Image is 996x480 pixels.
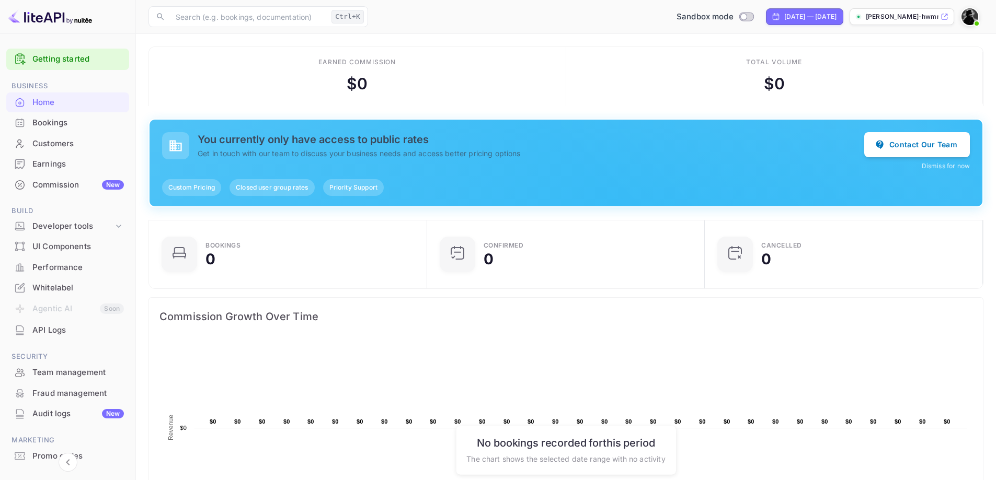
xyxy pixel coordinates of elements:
[167,415,175,440] text: Revenue
[746,57,802,67] div: Total volume
[6,257,129,277] a: Performance
[6,237,129,257] div: UI Components
[454,418,461,425] text: $0
[944,418,951,425] text: $0
[6,154,129,173] a: Earnings
[198,133,864,146] h5: You currently only have access to public rates
[6,446,129,465] a: Promo codes
[32,367,124,379] div: Team management
[331,10,364,24] div: Ctrl+K
[180,425,187,431] text: $0
[6,205,129,217] span: Build
[32,179,124,191] div: Commission
[724,418,730,425] text: $0
[6,134,129,153] a: Customers
[674,418,681,425] text: $0
[323,183,384,192] span: Priority Support
[6,383,129,403] a: Fraud management
[32,450,124,462] div: Promo codes
[32,138,124,150] div: Customers
[32,282,124,294] div: Whitelabel
[32,241,124,253] div: UI Components
[6,362,129,382] a: Team management
[895,418,901,425] text: $0
[6,92,129,113] div: Home
[821,418,828,425] text: $0
[102,180,124,190] div: New
[784,12,837,21] div: [DATE] — [DATE]
[601,418,608,425] text: $0
[6,217,129,236] div: Developer tools
[230,183,314,192] span: Closed user group rates
[32,262,124,274] div: Performance
[259,418,266,425] text: $0
[6,175,129,194] a: CommissionNew
[357,418,363,425] text: $0
[6,134,129,154] div: Customers
[32,97,124,109] div: Home
[6,404,129,424] div: Audit logsNew
[6,80,129,92] span: Business
[764,72,785,96] div: $ 0
[6,49,129,70] div: Getting started
[205,252,215,266] div: 0
[6,435,129,446] span: Marketing
[6,257,129,278] div: Performance
[6,113,129,133] div: Bookings
[772,418,779,425] text: $0
[318,57,396,67] div: Earned commission
[159,308,972,325] span: Commission Growth Over Time
[6,383,129,404] div: Fraud management
[6,278,129,298] div: Whitelabel
[748,418,754,425] text: $0
[961,8,978,25] img: Norman Ho
[381,418,388,425] text: $0
[32,53,124,65] a: Getting started
[430,418,437,425] text: $0
[6,278,129,297] a: Whitelabel
[864,132,970,157] button: Contact Our Team
[6,320,129,339] a: API Logs
[625,418,632,425] text: $0
[32,388,124,400] div: Fraud management
[162,183,221,192] span: Custom Pricing
[102,409,124,418] div: New
[59,453,77,472] button: Collapse navigation
[283,418,290,425] text: $0
[6,175,129,195] div: CommissionNew
[32,220,113,232] div: Developer tools
[761,252,771,266] div: 0
[484,252,494,266] div: 0
[32,117,124,129] div: Bookings
[650,418,657,425] text: $0
[307,418,314,425] text: $0
[761,242,802,249] div: CANCELLED
[6,362,129,383] div: Team management
[406,418,413,425] text: $0
[845,418,852,425] text: $0
[6,237,129,256] a: UI Components
[677,11,734,23] span: Sandbox mode
[577,418,583,425] text: $0
[234,418,241,425] text: $0
[797,418,804,425] text: $0
[6,320,129,341] div: API Logs
[32,158,124,170] div: Earnings
[479,418,486,425] text: $0
[32,324,124,336] div: API Logs
[922,161,970,171] button: Dismiss for now
[6,351,129,362] span: Security
[6,154,129,174] div: Earnings
[6,92,129,112] a: Home
[484,242,524,249] div: Confirmed
[866,12,938,21] p: [PERSON_NAME]-hwmnr.nuitee...
[870,418,877,425] text: $0
[198,148,864,159] p: Get in touch with our team to discuss your business needs and access better pricing options
[347,72,368,96] div: $ 0
[466,437,665,449] h6: No bookings recorded for this period
[32,408,124,420] div: Audit logs
[503,418,510,425] text: $0
[6,446,129,466] div: Promo codes
[699,418,706,425] text: $0
[466,453,665,464] p: The chart shows the selected date range with no activity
